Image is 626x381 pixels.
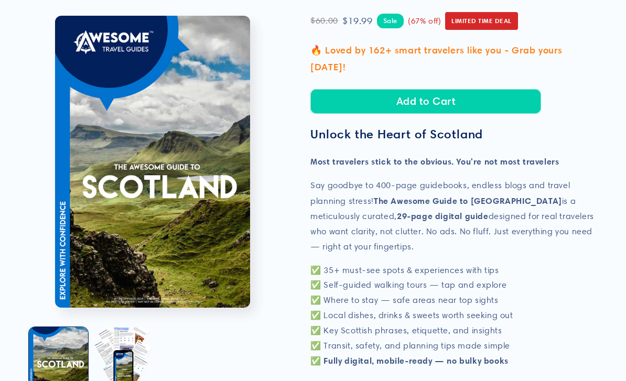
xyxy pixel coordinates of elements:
[310,14,338,29] span: $60.00
[310,127,600,142] h3: Unlock the Heart of Scotland
[445,12,518,30] span: Limited Time Deal
[342,13,373,29] span: $19.99
[310,178,600,255] p: Say goodbye to 400-page guidebooks, endless blogs and travel planning stress! is a meticulously c...
[310,42,600,76] p: 🔥 Loved by 162+ smart travelers like you - Grab yours [DATE]!
[310,355,509,366] strong: ✅ Fully digital, mobile-ready — no bulky books
[310,156,559,167] strong: Most travelers stick to the obvious. You're not most travelers
[397,211,489,221] strong: 29-page digital guide
[310,263,600,369] p: ✅ 35+ must-see spots & experiences with tips ✅ Self-guided walking tours — tap and explore ✅ Wher...
[310,89,541,114] button: Add to Cart
[408,14,441,28] span: (67% off)
[377,14,404,28] span: Sale
[374,195,562,206] strong: The Awesome Guide to [GEOGRAPHIC_DATA]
